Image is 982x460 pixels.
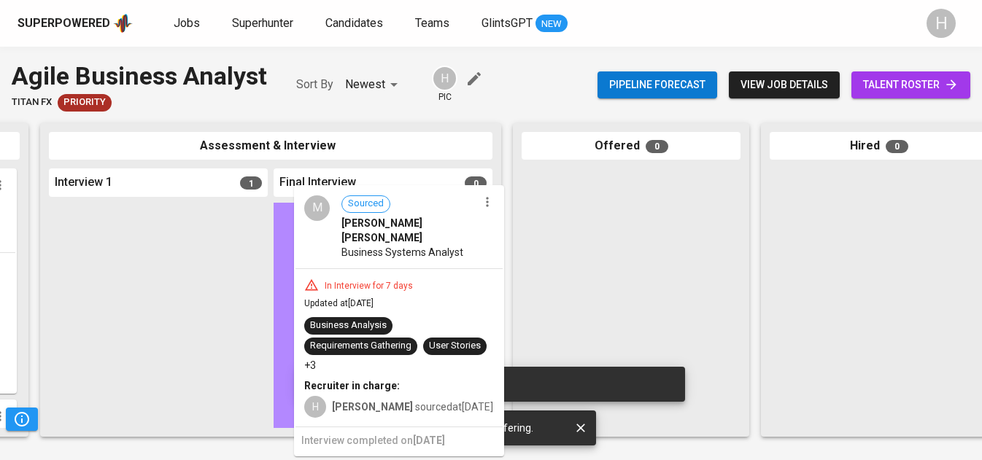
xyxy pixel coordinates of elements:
[598,71,717,98] button: Pipeline forecast
[415,15,452,33] a: Teams
[113,12,133,34] img: app logo
[12,58,267,94] div: Agile Business Analyst
[309,377,673,391] div: Candidate rejected
[522,132,741,160] div: Offered
[345,76,385,93] p: Newest
[232,15,296,33] a: Superhunter
[536,17,568,31] span: NEW
[415,16,449,30] span: Teams
[18,15,110,32] div: Superpowered
[174,16,200,30] span: Jobs
[927,9,956,38] div: H
[432,66,457,104] div: pic
[232,16,293,30] span: Superhunter
[609,76,705,94] span: Pipeline forecast
[296,76,333,93] p: Sort By
[49,132,492,160] div: Assessment & Interview
[6,408,38,431] button: Pipeline Triggers
[345,71,403,98] div: Newest
[432,66,457,91] div: H
[741,76,828,94] span: view job details
[465,176,487,190] span: 0
[851,71,970,98] a: talent roster
[12,95,52,109] span: Titan FX
[58,94,112,112] div: New Job received from Demand Team
[55,174,112,191] span: Interview 1
[646,140,668,153] span: 0
[174,15,203,33] a: Jobs
[886,140,908,153] span: 0
[398,415,533,441] div: Candidate moved to offering.
[482,15,568,33] a: GlintsGPT NEW
[863,76,959,94] span: talent roster
[279,174,356,191] span: Final Interview
[58,95,112,109] span: Priority
[240,176,262,190] span: 1
[729,71,840,98] button: view job details
[325,15,386,33] a: Candidates
[482,16,533,30] span: GlintsGPT
[325,16,383,30] span: Candidates
[18,12,133,34] a: Superpoweredapp logo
